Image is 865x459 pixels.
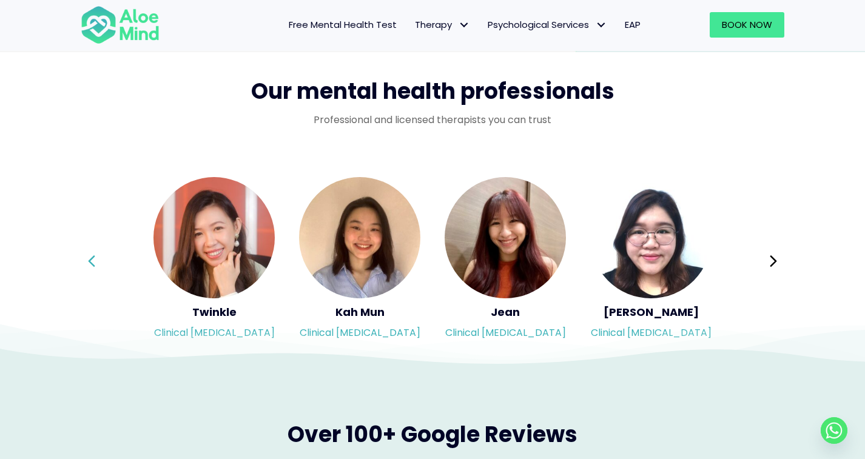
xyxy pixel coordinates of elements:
[299,177,420,298] img: <h5>Kah Mun</h5><p>Clinical psychologist</p>
[445,304,566,320] h5: Jean
[590,176,712,347] div: Slide 12 of 3
[153,176,275,347] div: Slide 9 of 3
[445,177,566,298] img: <h5>Jean</h5><p>Clinical psychologist</p>
[616,12,650,38] a: EAP
[288,419,577,450] span: Over 100+ Google Reviews
[445,176,566,347] div: Slide 11 of 3
[625,18,641,31] span: EAP
[821,417,847,444] a: Whatsapp
[455,16,473,34] span: Therapy: submenu
[590,177,712,298] img: <h5>Wei Shan</h5><p>Clinical psychologist</p>
[299,176,420,347] div: Slide 10 of 3
[81,5,160,45] img: Aloe mind Logo
[289,18,397,31] span: Free Mental Health Test
[445,177,566,346] a: <h5>Jean</h5><p>Clinical psychologist</p> JeanClinical [MEDICAL_DATA]
[81,113,784,127] p: Professional and licensed therapists you can trust
[710,12,784,38] a: Book Now
[153,177,275,298] img: <h5>Twinkle</h5><p>Clinical psychologist</p>
[590,304,712,320] h5: [PERSON_NAME]
[479,12,616,38] a: Psychological ServicesPsychological Services: submenu
[415,18,470,31] span: Therapy
[590,177,712,346] a: <h5>Wei Shan</h5><p>Clinical psychologist</p> [PERSON_NAME]Clinical [MEDICAL_DATA]
[722,18,772,31] span: Book Now
[299,304,420,320] h5: Kah Mun
[488,18,607,31] span: Psychological Services
[175,12,650,38] nav: Menu
[251,76,614,107] span: Our mental health professionals
[280,12,406,38] a: Free Mental Health Test
[299,177,420,346] a: <h5>Kah Mun</h5><p>Clinical psychologist</p> Kah MunClinical [MEDICAL_DATA]
[592,16,610,34] span: Psychological Services: submenu
[153,177,275,346] a: <h5>Twinkle</h5><p>Clinical psychologist</p> TwinkleClinical [MEDICAL_DATA]
[153,304,275,320] h5: Twinkle
[406,12,479,38] a: TherapyTherapy: submenu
